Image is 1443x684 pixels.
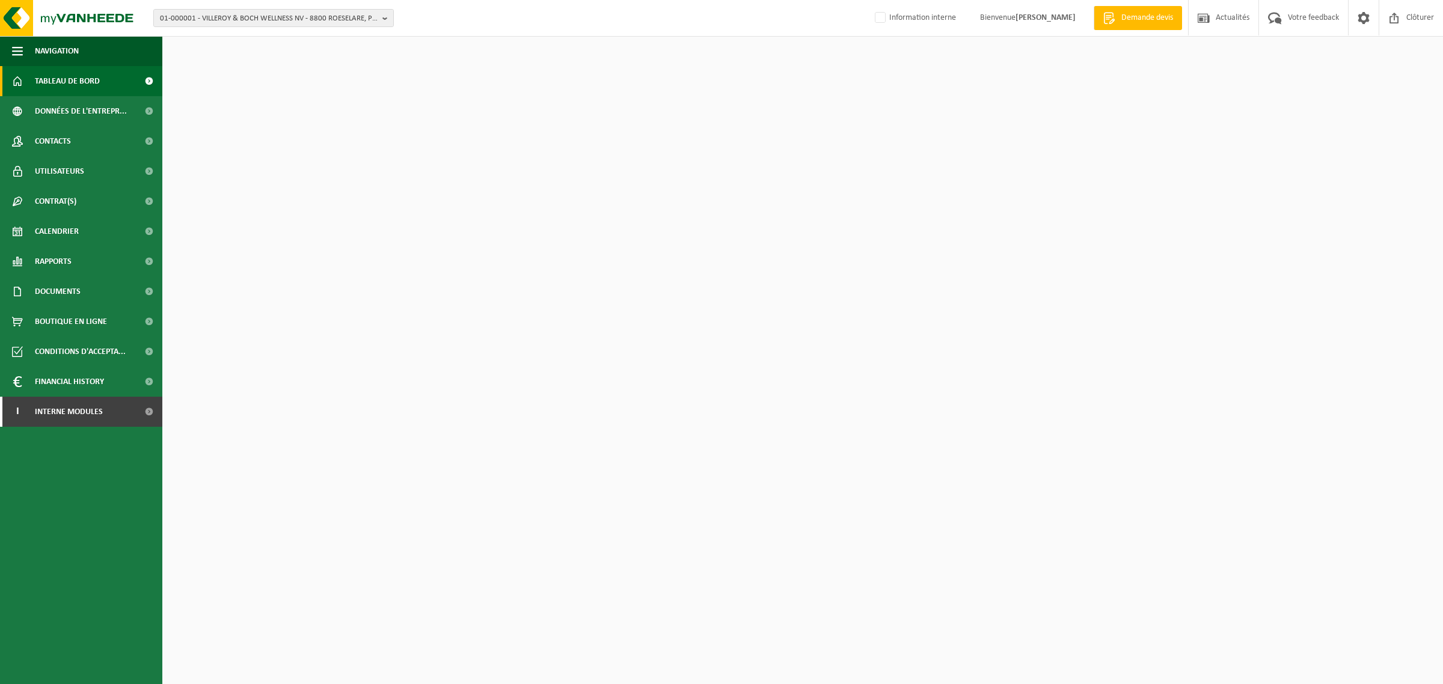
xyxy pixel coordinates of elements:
span: Tableau de bord [35,66,100,96]
span: Demande devis [1118,12,1176,24]
span: Contacts [35,126,71,156]
span: I [12,397,23,427]
a: Demande devis [1094,6,1182,30]
span: Rapports [35,246,72,276]
strong: [PERSON_NAME] [1016,13,1076,22]
span: Calendrier [35,216,79,246]
span: Utilisateurs [35,156,84,186]
span: Navigation [35,36,79,66]
span: 01-000001 - VILLEROY & BOCH WELLNESS NV - 8800 ROESELARE, POPULIERSTRAAT 1 [160,10,378,28]
label: Information interne [872,9,956,27]
span: Conditions d'accepta... [35,337,126,367]
span: Boutique en ligne [35,307,107,337]
span: Interne modules [35,397,103,427]
span: Contrat(s) [35,186,76,216]
span: Financial History [35,367,104,397]
span: Données de l'entrepr... [35,96,127,126]
button: 01-000001 - VILLEROY & BOCH WELLNESS NV - 8800 ROESELARE, POPULIERSTRAAT 1 [153,9,394,27]
span: Documents [35,276,81,307]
